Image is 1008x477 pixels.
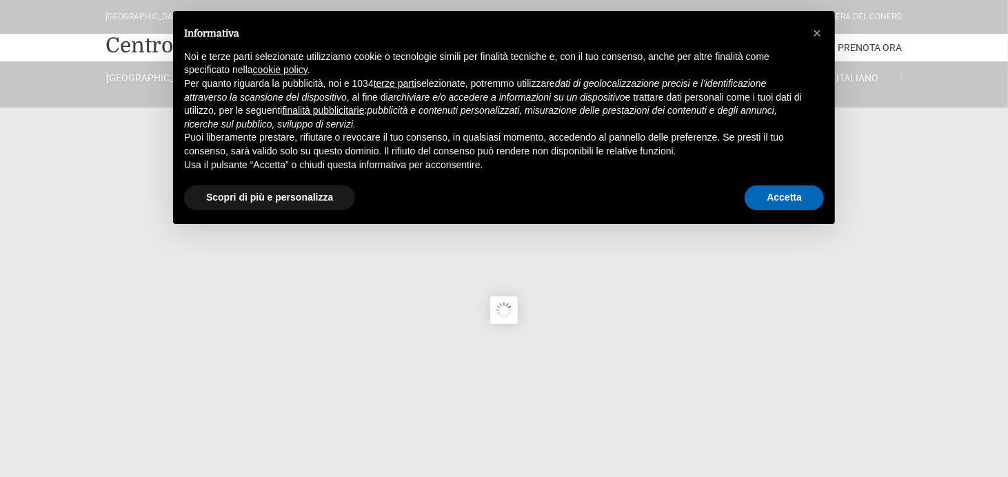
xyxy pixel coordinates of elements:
button: terze parti [374,77,416,91]
em: pubblicità e contenuti personalizzati, misurazione delle prestazioni dei contenuti e degli annunc... [184,105,777,130]
p: Noi e terze parti selezionate utilizziamo cookie o tecnologie simili per finalità tecniche e, con... [184,50,802,77]
a: Prenota Ora [838,34,903,61]
div: [GEOGRAPHIC_DATA] [106,10,185,23]
h2: Informativa [184,28,802,39]
div: Riviera Del Conero [822,10,903,23]
p: Usa il pulsante “Accetta” o chiudi questa informativa per acconsentire. [184,159,802,172]
span: Italiano [836,72,878,83]
a: [GEOGRAPHIC_DATA] [106,72,194,84]
p: Per quanto riguarda la pubblicità, noi e 1034 selezionate, potremmo utilizzare , al fine di e tra... [184,77,802,131]
button: finalità pubblicitarie [282,104,364,118]
em: dati di geolocalizzazione precisi e l’identificazione attraverso la scansione del dispositivo [184,78,766,103]
a: Italiano [814,72,902,84]
button: Accetta [745,185,824,210]
p: Puoi liberamente prestare, rifiutare o revocare il tuo consenso, in qualsiasi momento, accedendo ... [184,131,802,158]
button: Scopri di più e personalizza [184,185,355,210]
a: Centro Vacanze De Angelis [106,32,372,59]
em: archiviare e/o accedere a informazioni su un dispositivo [388,92,625,103]
button: Chiudi questa informativa [806,22,828,44]
span: × [813,26,821,41]
a: cookie policy [253,64,308,75]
